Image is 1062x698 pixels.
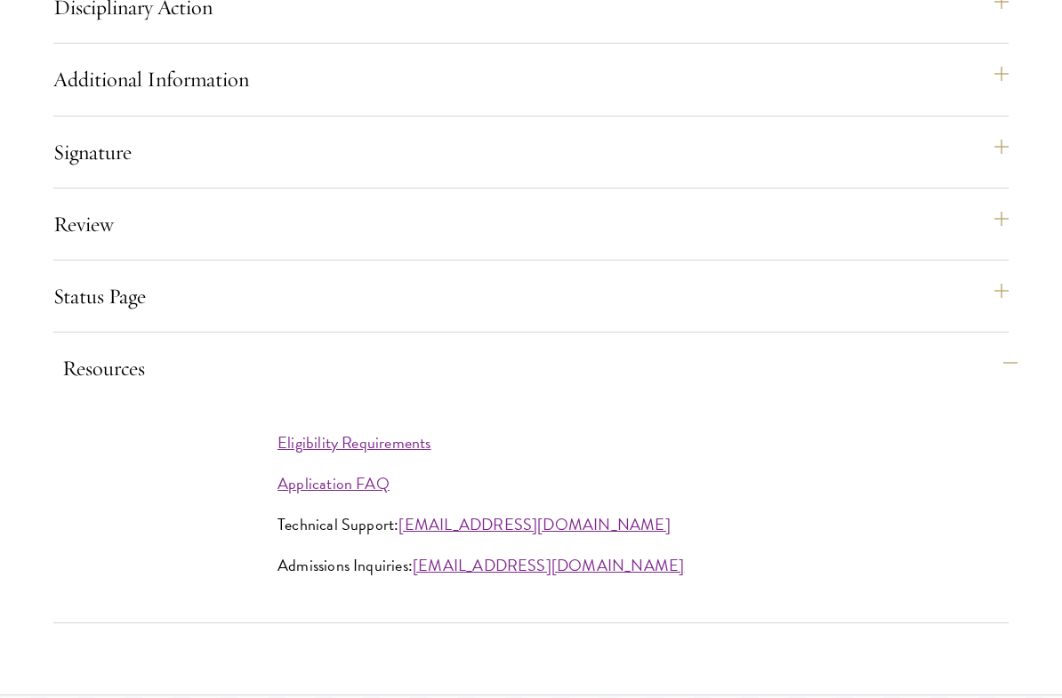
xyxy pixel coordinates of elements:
[53,131,1009,173] button: Signature
[62,347,1018,389] button: Resources
[413,553,684,577] a: [EMAIL_ADDRESS][DOMAIN_NAME]
[53,203,1009,245] button: Review
[53,58,1009,100] button: Additional Information
[278,471,390,495] a: Application FAQ
[398,512,670,536] a: [EMAIL_ADDRESS][DOMAIN_NAME]
[278,553,784,578] p: Admissions Inquiries:
[53,275,1009,317] button: Status Page
[278,512,784,537] p: Technical Support:
[278,430,431,454] a: Eligibility Requirements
